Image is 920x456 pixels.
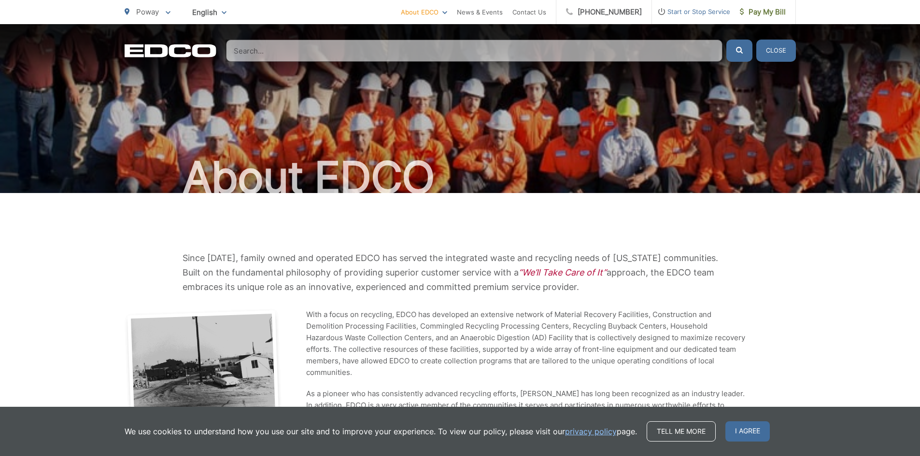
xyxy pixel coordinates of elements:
span: Pay My Bill [740,6,786,18]
button: Close [756,40,796,62]
p: With a focus on recycling, EDCO has developed an extensive network of Material Recovery Facilitie... [306,309,746,378]
a: Tell me more [647,421,716,442]
a: privacy policy [565,426,617,437]
span: I agree [725,421,770,442]
em: “We’ll Take Care of It” [519,267,607,277]
img: EDCO facility [125,309,282,431]
a: Contact Us [512,6,546,18]
h1: About EDCO [125,153,796,202]
span: English [185,4,234,21]
input: Search [226,40,722,62]
p: As a pioneer who has consistently advanced recycling efforts, [PERSON_NAME] has long been recogni... [306,388,746,423]
a: About EDCO [401,6,447,18]
p: Since [DATE], family owned and operated EDCO has served the integrated waste and recycling needs ... [183,251,738,294]
a: News & Events [457,6,503,18]
a: EDCD logo. Return to the homepage. [125,44,216,57]
button: Submit the search query. [726,40,752,62]
p: We use cookies to understand how you use our site and to improve your experience. To view our pol... [125,426,637,437]
span: Poway [136,7,159,16]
